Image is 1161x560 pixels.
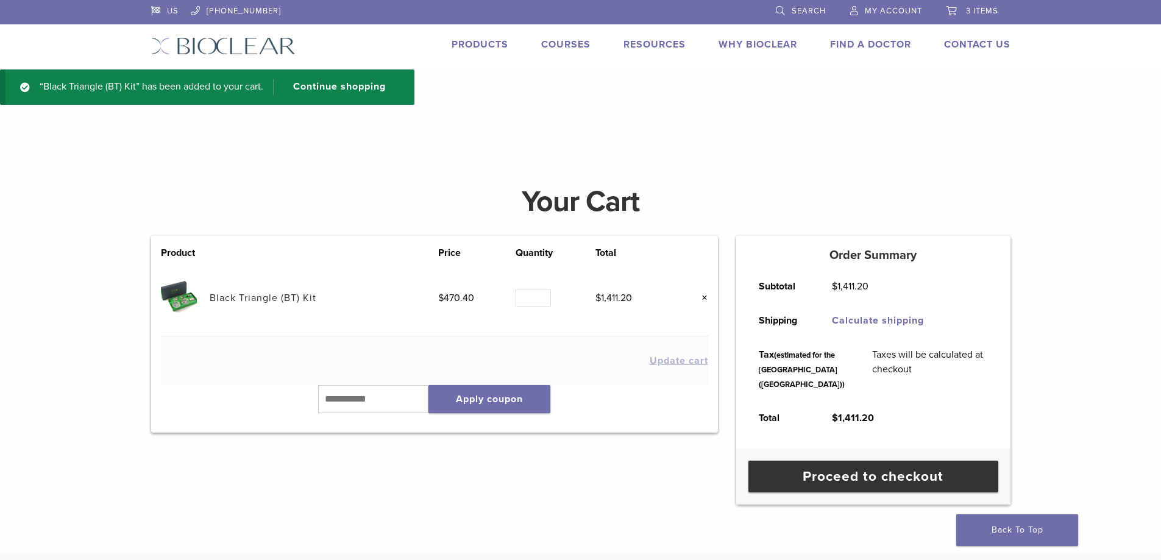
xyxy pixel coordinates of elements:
[865,6,922,16] span: My Account
[541,38,591,51] a: Courses
[438,292,474,304] bdi: 470.40
[428,385,550,413] button: Apply coupon
[595,292,632,304] bdi: 1,411.20
[516,246,595,260] th: Quantity
[832,314,924,327] a: Calculate shipping
[452,38,508,51] a: Products
[650,356,708,366] button: Update cart
[759,350,845,389] small: (estimated for the [GEOGRAPHIC_DATA] ([GEOGRAPHIC_DATA]))
[832,280,868,292] bdi: 1,411.20
[161,280,197,316] img: Black Triangle (BT) Kit
[142,187,1020,216] h1: Your Cart
[745,303,818,338] th: Shipping
[438,292,444,304] span: $
[692,290,708,306] a: Remove this item
[830,38,911,51] a: Find A Doctor
[748,461,998,492] a: Proceed to checkout
[719,38,797,51] a: Why Bioclear
[956,514,1078,546] a: Back To Top
[745,401,818,435] th: Total
[210,292,316,304] a: Black Triangle (BT) Kit
[745,269,818,303] th: Subtotal
[595,292,601,304] span: $
[832,412,874,424] bdi: 1,411.20
[832,280,837,292] span: $
[736,248,1010,263] h5: Order Summary
[859,338,1001,401] td: Taxes will be calculated at checkout
[273,79,395,95] a: Continue shopping
[745,338,859,401] th: Tax
[151,37,296,55] img: Bioclear
[438,246,516,260] th: Price
[966,6,998,16] span: 3 items
[623,38,686,51] a: Resources
[595,246,674,260] th: Total
[792,6,826,16] span: Search
[161,246,210,260] th: Product
[944,38,1010,51] a: Contact Us
[832,412,838,424] span: $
